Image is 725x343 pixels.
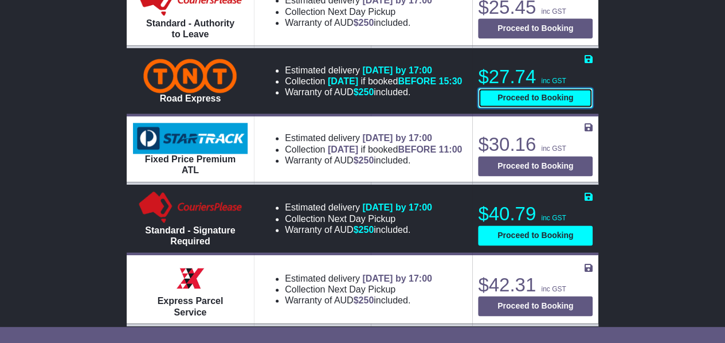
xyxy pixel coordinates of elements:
[133,123,248,154] img: StarTrack: Fixed Price Premium ATL
[285,87,462,98] li: Warranty of AUD included.
[398,145,436,154] span: BEFORE
[358,225,374,235] span: 250
[358,295,374,305] span: 250
[541,285,566,293] span: inc GST
[285,284,432,295] li: Collection
[285,6,432,17] li: Collection
[328,76,358,86] span: [DATE]
[285,224,432,235] li: Warranty of AUD included.
[354,155,374,165] span: $
[362,274,432,283] span: [DATE] by 17:00
[285,213,432,224] li: Collection
[328,145,358,154] span: [DATE]
[541,77,566,85] span: inc GST
[354,87,374,97] span: $
[146,18,234,39] span: Standard - Authority to Leave
[285,144,462,155] li: Collection
[438,145,462,154] span: 11:00
[354,295,374,305] span: $
[438,76,462,86] span: 15:30
[358,18,374,28] span: 250
[362,133,432,143] span: [DATE] by 17:00
[328,145,462,154] span: if booked
[541,214,566,222] span: inc GST
[478,202,593,225] p: $40.79
[285,76,462,87] li: Collection
[143,59,237,93] img: TNT Domestic: Road Express
[285,17,432,28] li: Warranty of AUD included.
[478,88,593,108] button: Proceed to Booking
[358,87,374,97] span: 250
[478,65,593,88] p: $27.74
[145,154,236,175] span: Fixed Price Premium ATL
[362,202,432,212] span: [DATE] by 17:00
[285,155,462,166] li: Warranty of AUD included.
[328,7,395,17] span: Next Day Pickup
[285,65,462,76] li: Estimated delivery
[328,284,395,294] span: Next Day Pickup
[354,225,374,235] span: $
[478,296,593,316] button: Proceed to Booking
[328,214,395,224] span: Next Day Pickup
[160,93,221,103] span: Road Express
[478,18,593,38] button: Proceed to Booking
[478,274,593,297] p: $42.31
[285,202,432,213] li: Estimated delivery
[398,76,436,86] span: BEFORE
[541,7,566,15] span: inc GST
[354,18,374,28] span: $
[362,65,432,75] span: [DATE] by 17:00
[285,295,432,306] li: Warranty of AUD included.
[285,132,462,143] li: Estimated delivery
[158,296,224,317] span: Express Parcel Service
[541,145,566,153] span: inc GST
[145,225,235,246] span: Standard - Signature Required
[136,190,245,225] img: Couriers Please: Standard - Signature Required
[173,261,207,295] img: Border Express: Express Parcel Service
[358,155,374,165] span: 250
[478,156,593,176] button: Proceed to Booking
[328,76,462,86] span: if booked
[478,133,593,156] p: $30.16
[478,225,593,245] button: Proceed to Booking
[285,273,432,284] li: Estimated delivery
